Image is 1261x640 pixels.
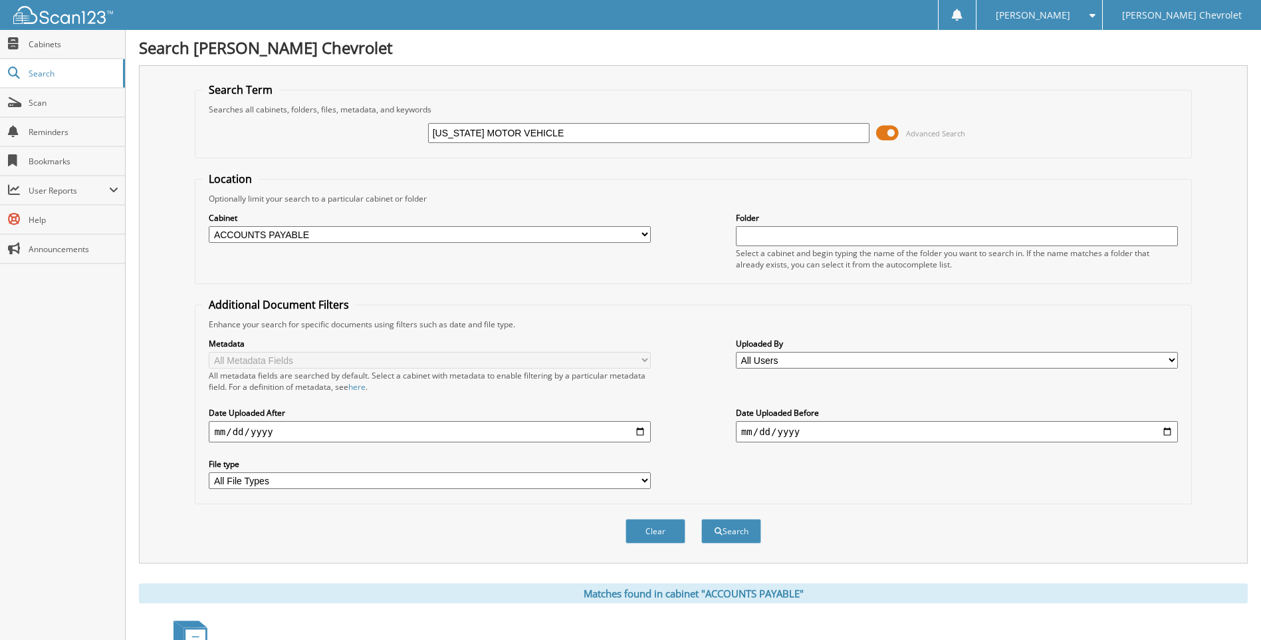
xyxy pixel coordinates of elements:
[202,297,356,312] legend: Additional Document Filters
[202,82,279,97] legend: Search Term
[209,421,651,442] input: start
[348,381,366,393] a: here
[13,6,113,24] img: scan123-logo-white.svg
[139,583,1248,603] div: Matches found in cabinet "ACCOUNTS PAYABLE"
[29,39,118,50] span: Cabinets
[29,97,118,108] span: Scan
[209,407,651,418] label: Date Uploaded After
[209,212,651,224] label: Cabinet
[139,37,1248,59] h1: Search [PERSON_NAME] Chevrolet
[29,214,118,226] span: Help
[29,243,118,255] span: Announcements
[202,193,1184,204] div: Optionally limit your search to a particular cabinet or folder
[202,172,259,186] legend: Location
[209,338,651,349] label: Metadata
[906,128,965,138] span: Advanced Search
[736,247,1178,270] div: Select a cabinet and begin typing the name of the folder you want to search in. If the name match...
[202,104,1184,115] div: Searches all cabinets, folders, files, metadata, and keywords
[202,319,1184,330] div: Enhance your search for specific documents using filters such as date and file type.
[736,212,1178,224] label: Folder
[209,370,651,393] div: All metadata fields are searched by default. Select a cabinet with metadata to enable filtering b...
[736,421,1178,442] input: end
[736,407,1178,418] label: Date Uploaded Before
[626,519,685,544] button: Clear
[29,68,116,79] span: Search
[29,156,118,167] span: Bookmarks
[29,185,109,196] span: User Reports
[29,126,118,138] span: Reminders
[1122,11,1242,19] span: [PERSON_NAME] Chevrolet
[736,338,1178,349] label: Uploaded By
[996,11,1070,19] span: [PERSON_NAME]
[701,519,761,544] button: Search
[209,458,651,470] label: File type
